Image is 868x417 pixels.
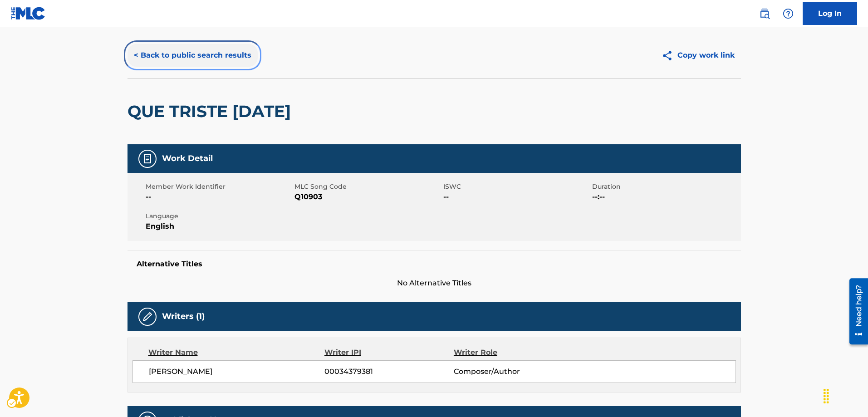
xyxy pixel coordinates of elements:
span: --:-- [592,191,739,202]
div: Writer IPI [324,347,454,358]
img: search [759,8,770,19]
button: Copy work link [655,44,741,67]
div: Drag [819,383,834,410]
span: MLC Song Code [294,182,441,191]
span: Duration [592,182,739,191]
img: Copy work link [662,50,677,61]
iframe: Iframe | Resource Center [843,275,868,348]
a: Log In [803,2,857,25]
h5: Alternative Titles [137,260,732,269]
span: -- [146,191,292,202]
img: Writers [142,311,153,322]
span: 00034379381 [324,366,453,377]
div: Writer Role [454,347,571,358]
div: Writer Name [148,347,325,358]
h5: Writers (1) [162,311,205,322]
span: [PERSON_NAME] [149,366,325,377]
img: MLC Logo [11,7,46,20]
span: No Alternative Titles [128,278,741,289]
div: Chat Widget [823,373,868,417]
h5: Work Detail [162,153,213,164]
button: < Back to public search results [128,44,258,67]
img: Work Detail [142,153,153,164]
span: Language [146,211,292,221]
span: Member Work Identifier [146,182,292,191]
span: Composer/Author [454,366,571,377]
img: help [783,8,794,19]
h2: QUE TRISTE [DATE] [128,101,295,122]
span: English [146,221,292,232]
span: ISWC [443,182,590,191]
iframe: Hubspot Iframe [823,373,868,417]
span: Q10903 [294,191,441,202]
span: -- [443,191,590,202]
